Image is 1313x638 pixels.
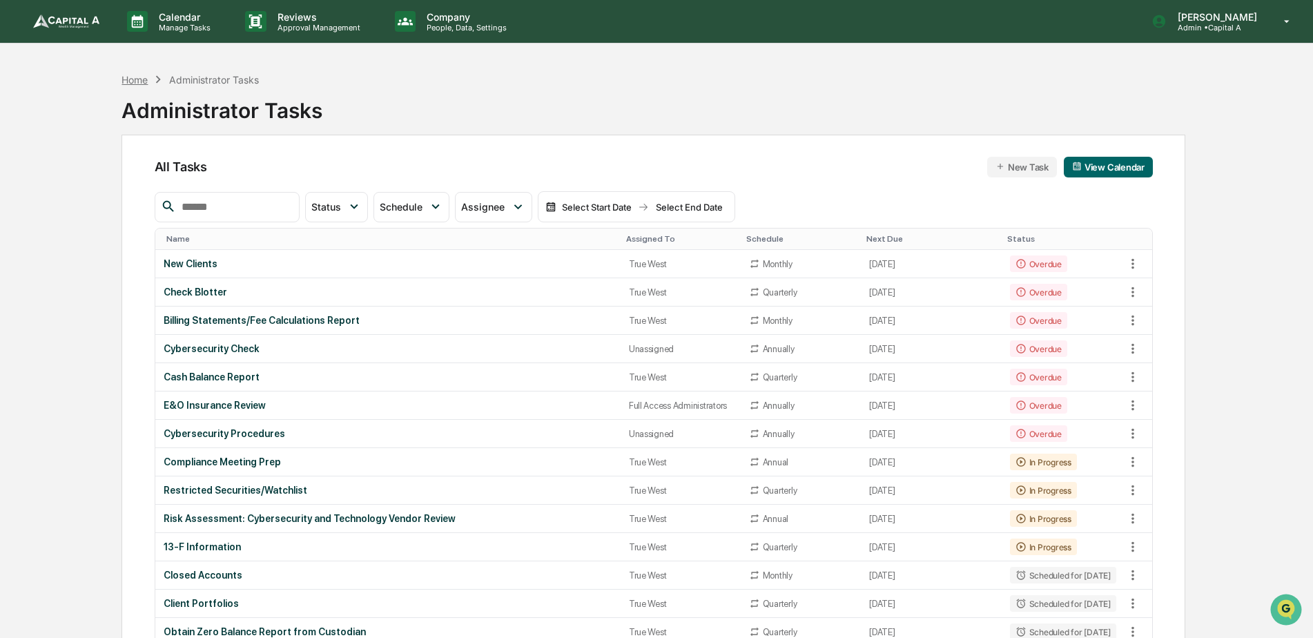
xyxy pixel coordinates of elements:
[763,287,797,298] div: Quarterly
[8,168,95,193] a: 🖐️Preclearance
[235,110,251,126] button: Start new chat
[164,513,612,524] div: Risk Assessment: Cybersecurity and Technology Vendor Review
[148,11,217,23] p: Calendar
[97,233,167,244] a: Powered byPylon
[1010,284,1067,300] div: Overdue
[763,627,797,637] div: Quarterly
[164,485,612,496] div: Restricted Securities/Watchlist
[763,400,795,411] div: Annually
[8,195,93,220] a: 🔎Data Lookup
[861,448,1002,476] td: [DATE]
[559,202,635,213] div: Select Start Date
[1010,510,1077,527] div: In Progress
[14,202,25,213] div: 🔎
[28,200,87,214] span: Data Lookup
[100,175,111,186] div: 🗄️
[121,87,322,123] div: Administrator Tasks
[155,159,207,174] span: All Tasks
[1010,340,1067,357] div: Overdue
[629,542,732,552] div: True West
[266,23,367,32] p: Approval Management
[416,11,514,23] p: Company
[164,541,612,552] div: 13-F Information
[114,174,171,188] span: Attestations
[380,201,422,213] span: Schedule
[629,627,732,637] div: True West
[629,599,732,609] div: True West
[746,234,855,244] div: Toggle SortBy
[28,174,89,188] span: Preclearance
[266,11,367,23] p: Reviews
[1010,369,1067,385] div: Overdue
[164,598,612,609] div: Client Portfolios
[629,457,732,467] div: True West
[763,429,795,439] div: Annually
[861,420,1002,448] td: [DATE]
[629,485,732,496] div: True West
[629,372,732,383] div: True West
[164,258,612,269] div: New Clients
[763,570,792,581] div: Monthly
[763,372,797,383] div: Quarterly
[763,259,792,269] div: Monthly
[1010,567,1116,583] div: Scheduled for [DATE]
[33,14,99,28] img: logo
[121,74,148,86] div: Home
[763,316,792,326] div: Monthly
[629,259,732,269] div: True West
[169,74,259,86] div: Administrator Tasks
[164,626,612,637] div: Obtain Zero Balance Report from Custodian
[629,400,732,411] div: Full Access Administrators
[164,287,612,298] div: Check Blotter
[629,514,732,524] div: True West
[861,363,1002,391] td: [DATE]
[866,234,996,244] div: Toggle SortBy
[1010,425,1067,442] div: Overdue
[164,400,612,411] div: E&O Insurance Review
[638,202,649,213] img: arrow right
[14,106,39,130] img: 1746055101610-c473b297-6a78-478c-a979-82029cc54cd1
[1010,312,1067,329] div: Overdue
[47,106,226,119] div: Start new chat
[1010,539,1077,555] div: In Progress
[1167,11,1264,23] p: [PERSON_NAME]
[629,344,732,354] div: Unassigned
[1010,595,1116,612] div: Scheduled for [DATE]
[861,278,1002,307] td: [DATE]
[763,344,795,354] div: Annually
[1269,592,1306,630] iframe: Open customer support
[1167,23,1264,32] p: Admin • Capital A
[861,250,1002,278] td: [DATE]
[763,485,797,496] div: Quarterly
[164,428,612,439] div: Cybersecurity Procedures
[1010,454,1077,470] div: In Progress
[987,157,1057,177] button: New Task
[1125,234,1152,244] div: Toggle SortBy
[416,23,514,32] p: People, Data, Settings
[137,234,167,244] span: Pylon
[95,168,177,193] a: 🗄️Attestations
[629,287,732,298] div: True West
[652,202,728,213] div: Select End Date
[861,533,1002,561] td: [DATE]
[861,590,1002,618] td: [DATE]
[164,371,612,383] div: Cash Balance Report
[164,570,612,581] div: Closed Accounts
[629,570,732,581] div: True West
[164,456,612,467] div: Compliance Meeting Prep
[14,29,251,51] p: How can we help?
[1064,157,1153,177] button: View Calendar
[1010,482,1077,499] div: In Progress
[311,201,341,213] span: Status
[545,202,556,213] img: calendar
[166,234,615,244] div: Toggle SortBy
[763,457,788,467] div: Annual
[861,307,1002,335] td: [DATE]
[861,505,1002,533] td: [DATE]
[861,391,1002,420] td: [DATE]
[629,316,732,326] div: True West
[148,23,217,32] p: Manage Tasks
[861,476,1002,505] td: [DATE]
